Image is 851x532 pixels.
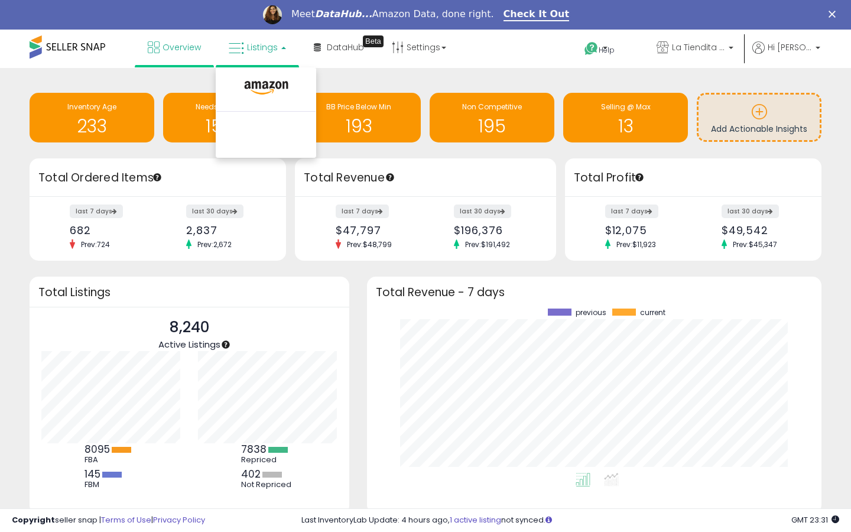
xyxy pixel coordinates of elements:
[158,316,220,339] p: 8,240
[383,30,455,65] a: Settings
[599,45,615,55] span: Help
[247,41,278,53] span: Listings
[263,5,282,24] img: Profile image for Georgie
[241,467,261,481] b: 402
[545,516,552,524] i: Click here to read more about un-synced listings.
[67,102,116,112] span: Inventory Age
[186,224,265,236] div: 2,837
[605,224,684,236] div: $12,075
[829,11,840,18] div: Close
[575,33,638,68] a: Help
[75,239,116,249] span: Prev: 724
[153,514,205,525] a: Privacy Policy
[640,309,665,317] span: current
[462,102,522,112] span: Non Competitive
[504,8,570,21] a: Check It Out
[241,455,294,465] div: Repriced
[727,239,783,249] span: Prev: $45,347
[648,30,742,68] a: La Tiendita Distributions
[634,172,645,183] div: Tooltip anchor
[35,116,148,136] h1: 233
[605,205,658,218] label: last 7 days
[450,514,501,525] a: 1 active listing
[336,205,389,218] label: last 7 days
[459,239,516,249] span: Prev: $191,492
[85,467,100,481] b: 145
[341,239,398,249] span: Prev: $48,799
[220,339,231,350] div: Tooltip anchor
[327,41,364,53] span: DataHub
[454,205,511,218] label: last 30 days
[563,93,688,142] a: Selling @ Max 13
[85,455,138,465] div: FBA
[297,93,421,142] a: BB Price Below Min 193
[569,116,682,136] h1: 13
[303,116,415,136] h1: 193
[169,116,282,136] h1: 1544
[576,309,606,317] span: previous
[376,288,813,297] h3: Total Revenue - 7 days
[152,172,163,183] div: Tooltip anchor
[672,41,725,53] span: La Tiendita Distributions
[163,93,288,142] a: Needs to Reprice 1544
[101,514,151,525] a: Terms of Use
[191,239,238,249] span: Prev: 2,672
[38,288,340,297] h3: Total Listings
[70,205,123,218] label: last 7 days
[304,170,547,186] h3: Total Revenue
[315,8,372,20] i: DataHub...
[158,338,220,351] span: Active Listings
[752,41,820,68] a: Hi [PERSON_NAME]
[241,442,267,456] b: 7838
[722,224,801,236] div: $49,542
[301,515,839,526] div: Last InventoryLab Update: 4 hours ago, not synced.
[336,224,417,236] div: $47,797
[454,224,535,236] div: $196,376
[574,170,813,186] h3: Total Profit
[601,102,651,112] span: Selling @ Max
[186,205,243,218] label: last 30 days
[196,102,255,112] span: Needs to Reprice
[584,41,599,56] i: Get Help
[430,93,554,142] a: Non Competitive 195
[220,30,295,65] a: Listings
[30,93,154,142] a: Inventory Age 233
[85,480,138,489] div: FBM
[363,35,384,47] div: Tooltip anchor
[139,30,210,65] a: Overview
[711,123,807,135] span: Add Actionable Insights
[241,480,294,489] div: Not Repriced
[610,239,662,249] span: Prev: $11,923
[699,95,820,140] a: Add Actionable Insights
[768,41,812,53] span: Hi [PERSON_NAME]
[326,102,391,112] span: BB Price Below Min
[12,515,205,526] div: seller snap | |
[791,514,839,525] span: 2025-09-14 23:31 GMT
[85,442,110,456] b: 8095
[291,8,494,20] div: Meet Amazon Data, done right.
[38,170,277,186] h3: Total Ordered Items
[305,30,373,65] a: DataHub
[70,224,149,236] div: 682
[12,514,55,525] strong: Copyright
[436,116,548,136] h1: 195
[163,41,201,53] span: Overview
[722,205,779,218] label: last 30 days
[385,172,395,183] div: Tooltip anchor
